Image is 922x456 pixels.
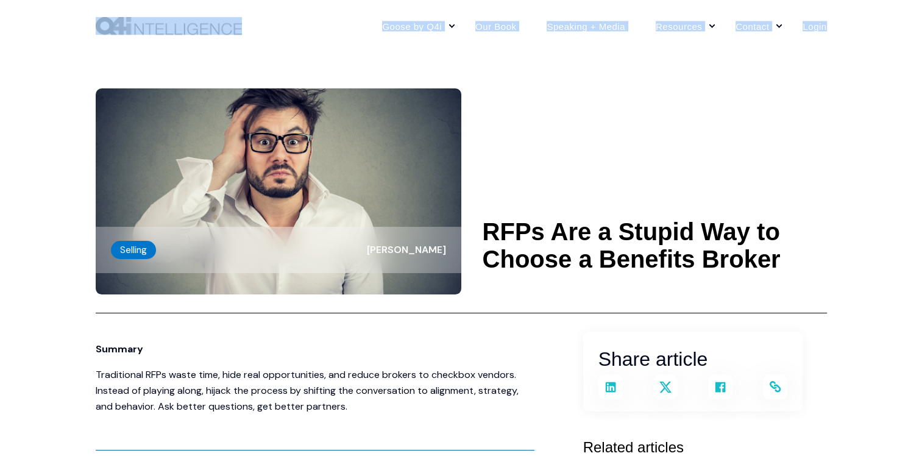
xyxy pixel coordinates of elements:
[367,243,446,256] span: [PERSON_NAME]
[483,218,827,273] h1: RFPs Are a Stupid Way to Choose a Benefits Broker
[111,241,156,259] label: Selling
[598,344,787,375] h3: Share article
[96,88,461,294] img: A worker who realizes they did something stupid
[96,343,143,355] span: Summary
[96,367,534,415] p: Traditional RFPs waste time, hide real opportunities, and reduce brokers to checkbox vendors. Ins...
[96,17,242,35] a: Back to Home
[96,17,242,35] img: Q4intelligence, LLC logo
